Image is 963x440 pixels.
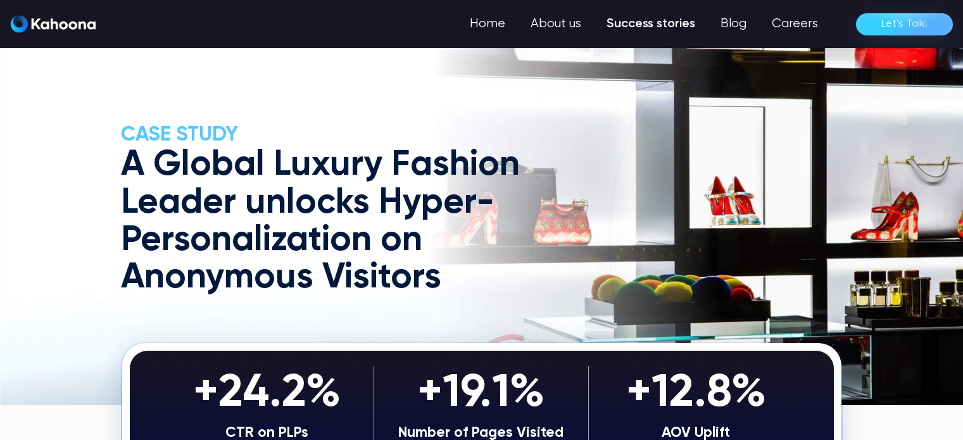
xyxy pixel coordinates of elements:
h1: A Global Luxury Fashion Leader unlocks Hyper-Personalization on Anonymous Visitors [121,147,567,297]
a: Blog [708,11,759,37]
div: Let’s Talk! [881,14,928,34]
h2: CASE Study [121,123,567,147]
a: Let’s Talk! [856,13,953,35]
a: home [11,15,96,34]
a: Success stories [594,11,708,37]
div: +19.1% [381,366,582,422]
div: +12.8% [595,366,797,422]
a: About us [518,11,594,37]
a: Careers [759,11,831,37]
a: Home [457,11,518,37]
img: Kahoona logo white [11,15,96,33]
div: +24.2% [167,366,368,422]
